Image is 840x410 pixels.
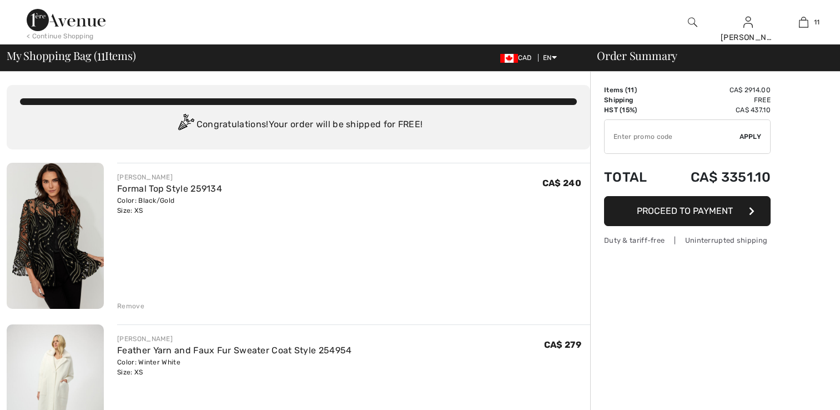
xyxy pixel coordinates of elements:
[117,172,222,182] div: [PERSON_NAME]
[117,183,222,194] a: Formal Top Style 259134
[97,47,105,62] span: 11
[740,132,762,142] span: Apply
[117,334,351,344] div: [PERSON_NAME]
[743,16,753,29] img: My Info
[117,196,222,216] div: Color: Black/Gold Size: XS
[604,196,771,226] button: Proceed to Payment
[662,105,771,115] td: CA$ 437.10
[117,345,351,356] a: Feather Yarn and Faux Fur Sweater Coat Style 254954
[662,95,771,105] td: Free
[117,301,144,311] div: Remove
[605,120,740,153] input: Promo code
[604,85,662,95] td: Items ( )
[799,16,808,29] img: My Bag
[776,16,831,29] a: 11
[7,163,104,309] img: Formal Top Style 259134
[662,158,771,196] td: CA$ 3351.10
[604,105,662,115] td: HST (15%)
[604,158,662,196] td: Total
[662,85,771,95] td: CA$ 2914.00
[174,114,197,136] img: Congratulation2.svg
[584,50,833,61] div: Order Summary
[27,9,105,31] img: 1ère Avenue
[27,31,94,41] div: < Continue Shopping
[542,178,581,188] span: CA$ 240
[20,114,577,136] div: Congratulations! Your order will be shipped for FREE!
[500,54,518,63] img: Canadian Dollar
[627,86,635,94] span: 11
[721,32,775,43] div: [PERSON_NAME]
[544,339,581,350] span: CA$ 279
[814,17,820,27] span: 11
[637,206,733,216] span: Proceed to Payment
[604,95,662,105] td: Shipping
[743,17,753,27] a: Sign In
[500,54,536,62] span: CAD
[117,357,351,377] div: Color: Winter White Size: XS
[604,235,771,246] div: Duty & tariff-free | Uninterrupted shipping
[688,16,697,29] img: search the website
[7,50,136,61] span: My Shopping Bag ( Items)
[543,54,557,62] span: EN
